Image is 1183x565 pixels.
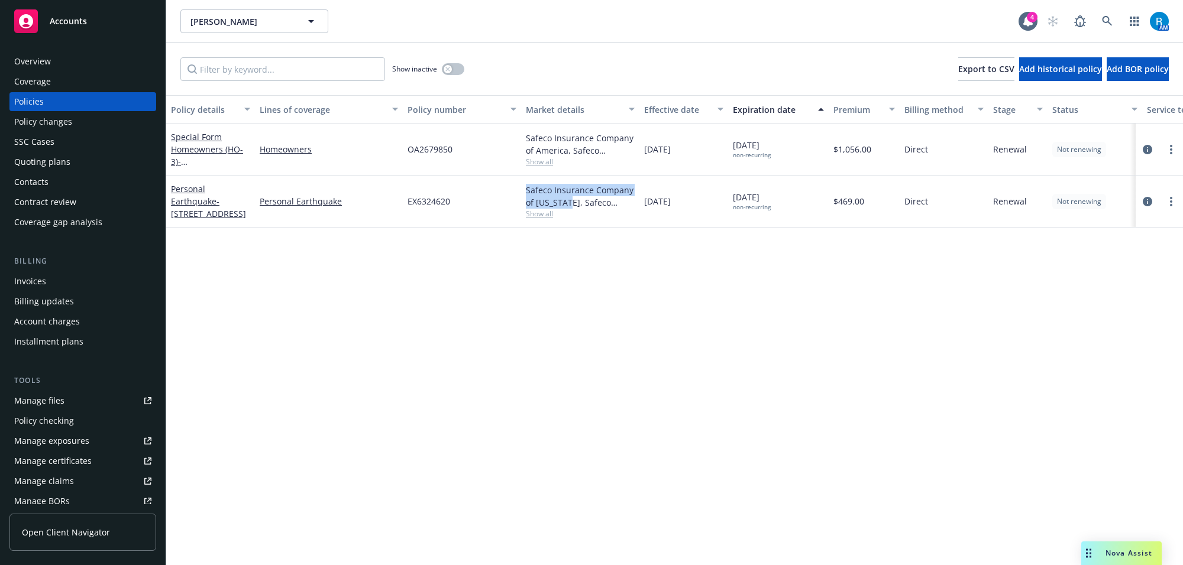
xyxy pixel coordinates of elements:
[1027,12,1037,22] div: 4
[1057,196,1101,207] span: Not renewing
[14,92,44,111] div: Policies
[993,143,1027,155] span: Renewal
[733,139,771,159] span: [DATE]
[408,103,503,116] div: Policy number
[900,95,988,124] button: Billing method
[9,391,156,410] a: Manage files
[22,526,110,538] span: Open Client Navigator
[733,151,771,159] div: non-recurring
[14,411,74,430] div: Policy checking
[1052,103,1124,116] div: Status
[14,152,70,171] div: Quoting plans
[9,272,156,291] a: Invoices
[526,209,635,219] span: Show all
[171,131,246,180] a: Special Form Homeowners (HO-3)
[255,95,403,124] button: Lines of coverage
[1081,541,1162,565] button: Nova Assist
[1048,95,1142,124] button: Status
[9,332,156,351] a: Installment plans
[260,103,385,116] div: Lines of coverage
[1164,142,1178,157] a: more
[833,195,864,207] span: $469.00
[1041,9,1065,33] a: Start snowing
[958,63,1014,74] span: Export to CSV
[14,332,83,351] div: Installment plans
[639,95,728,124] button: Effective date
[1019,57,1102,81] button: Add historical policy
[9,92,156,111] a: Policies
[14,132,54,151] div: SSC Cases
[260,195,398,207] a: Personal Earthquake
[733,203,771,211] div: non-recurring
[829,95,900,124] button: Premium
[526,103,622,116] div: Market details
[9,132,156,151] a: SSC Cases
[14,452,92,470] div: Manage certificates
[833,143,871,155] span: $1,056.00
[1150,12,1169,31] img: photo
[392,64,437,74] span: Show inactive
[988,95,1048,124] button: Stage
[9,173,156,191] a: Contacts
[733,103,811,116] div: Expiration date
[1107,63,1169,74] span: Add BOR policy
[14,492,70,511] div: Manage BORs
[9,492,156,511] a: Manage BORs
[993,195,1027,207] span: Renewal
[9,72,156,91] a: Coverage
[14,52,51,71] div: Overview
[993,103,1030,116] div: Stage
[9,52,156,71] a: Overview
[526,184,635,209] div: Safeco Insurance Company of [US_STATE], Safeco Insurance (Liberty Mutual)
[14,173,49,191] div: Contacts
[260,143,398,155] a: Homeowners
[9,452,156,470] a: Manage certificates
[14,72,51,91] div: Coverage
[408,143,452,155] span: OA2679850
[9,292,156,311] a: Billing updates
[14,391,64,410] div: Manage files
[1140,194,1155,209] a: circleInformation
[9,431,156,450] span: Manage exposures
[171,103,237,116] div: Policy details
[50,17,87,26] span: Accounts
[904,103,971,116] div: Billing method
[904,143,928,155] span: Direct
[1068,9,1092,33] a: Report a Bug
[14,193,76,212] div: Contract review
[1107,57,1169,81] button: Add BOR policy
[1019,63,1102,74] span: Add historical policy
[180,9,328,33] button: [PERSON_NAME]
[521,95,639,124] button: Market details
[1123,9,1146,33] a: Switch app
[733,191,771,211] span: [DATE]
[728,95,829,124] button: Expiration date
[14,312,80,331] div: Account charges
[9,193,156,212] a: Contract review
[14,272,46,291] div: Invoices
[9,312,156,331] a: Account charges
[1140,142,1155,157] a: circleInformation
[1164,194,1178,209] a: more
[403,95,521,124] button: Policy number
[9,411,156,430] a: Policy checking
[408,195,450,207] span: EX6324620
[9,112,156,131] a: Policy changes
[904,195,928,207] span: Direct
[1095,9,1119,33] a: Search
[644,143,671,155] span: [DATE]
[9,472,156,491] a: Manage claims
[14,292,74,311] div: Billing updates
[644,103,710,116] div: Effective date
[14,112,72,131] div: Policy changes
[9,255,156,267] div: Billing
[833,103,882,116] div: Premium
[526,132,635,157] div: Safeco Insurance Company of America, Safeco Insurance
[9,375,156,387] div: Tools
[958,57,1014,81] button: Export to CSV
[9,213,156,232] a: Coverage gap analysis
[171,183,246,219] a: Personal Earthquake
[1106,548,1152,558] span: Nova Assist
[14,213,102,232] div: Coverage gap analysis
[190,15,293,28] span: [PERSON_NAME]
